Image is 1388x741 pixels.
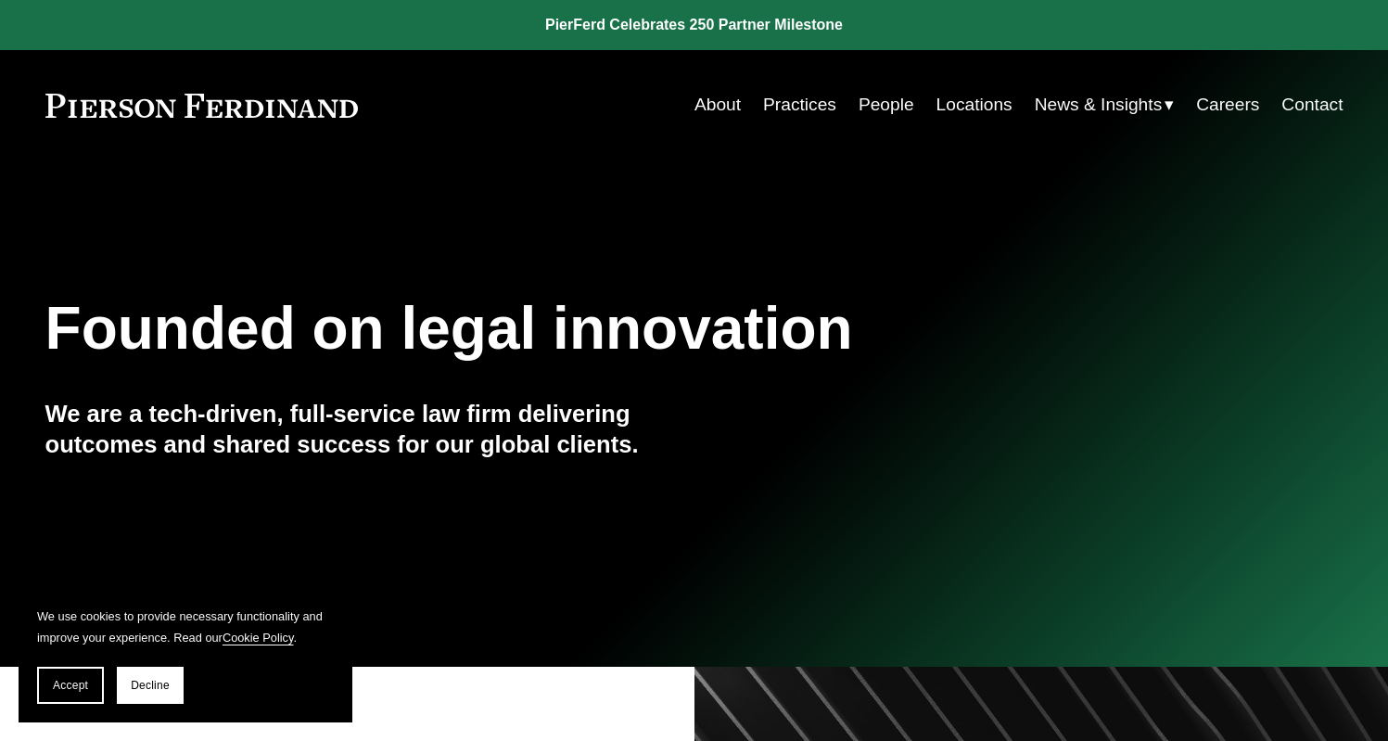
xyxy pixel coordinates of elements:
section: Cookie banner [19,587,352,722]
a: folder dropdown [1035,87,1175,122]
button: Decline [117,667,184,704]
p: We use cookies to provide necessary functionality and improve your experience. Read our . [37,606,334,648]
a: Locations [936,87,1012,122]
button: Accept [37,667,104,704]
a: People [859,87,914,122]
a: About [694,87,741,122]
a: Cookie Policy [223,631,294,645]
a: Contact [1281,87,1343,122]
a: Careers [1196,87,1259,122]
span: Decline [131,679,170,692]
h4: We are a tech-driven, full-service law firm delivering outcomes and shared success for our global... [45,399,694,459]
h1: Founded on legal innovation [45,295,1127,363]
span: News & Insights [1035,89,1163,121]
a: Practices [763,87,836,122]
span: Accept [53,679,88,692]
